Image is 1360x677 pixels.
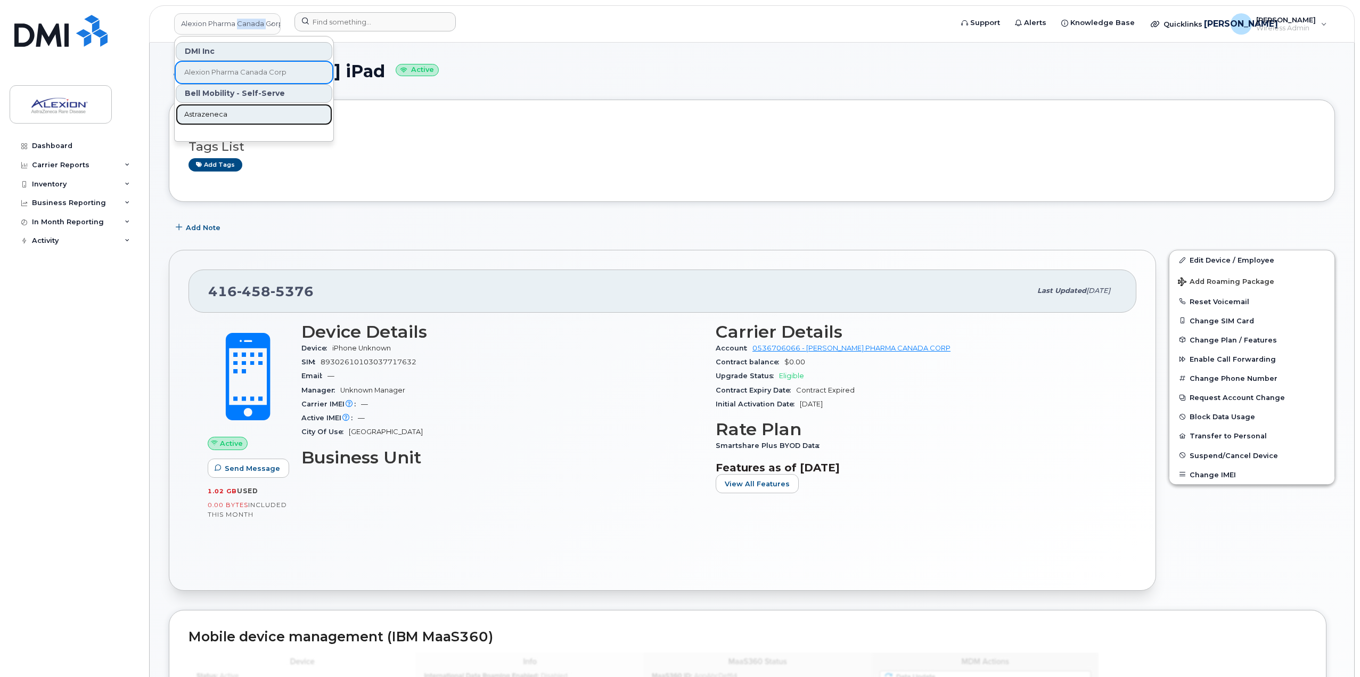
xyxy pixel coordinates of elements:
[220,438,243,448] span: Active
[189,630,1307,645] h2: Mobile device management (IBM MaaS360)
[1169,407,1334,426] button: Block Data Usage
[1190,355,1276,363] span: Enable Call Forwarding
[1169,349,1334,369] button: Enable Call Forwarding
[358,414,365,422] span: —
[176,104,332,125] a: Astrazeneca
[208,283,314,299] span: 416
[1169,388,1334,407] button: Request Account Change
[301,428,349,436] span: City Of Use
[184,109,227,120] span: Astrazeneca
[1190,336,1277,344] span: Change Plan / Features
[176,62,332,83] a: Alexion Pharma Canada Corp
[1169,330,1334,349] button: Change Plan / Features
[1037,287,1086,295] span: Last updated
[301,414,358,422] span: Active IMEI
[1169,446,1334,465] button: Suspend/Cancel Device
[1169,250,1334,270] a: Edit Device / Employee
[321,358,416,366] span: 89302610103037717632
[716,474,799,493] button: View All Features
[176,42,332,61] div: DMI Inc
[237,487,258,495] span: used
[301,358,321,366] span: SIM
[725,479,790,489] span: View All Features
[208,501,287,518] span: included this month
[1169,426,1334,445] button: Transfer to Personal
[184,67,286,78] span: Alexion Pharma Canada Corp
[176,84,332,103] div: Bell Mobility - Self-Serve
[1169,311,1334,330] button: Change SIM Card
[784,358,805,366] span: $0.00
[716,386,796,394] span: Contract Expiry Date
[716,372,779,380] span: Upgrade Status
[716,322,1117,341] h3: Carrier Details
[169,218,230,237] button: Add Note
[716,358,784,366] span: Contract balance
[271,283,314,299] span: 5376
[1178,278,1274,288] span: Add Roaming Package
[208,501,248,509] span: 0.00 Bytes
[301,322,703,341] h3: Device Details
[301,448,703,467] h3: Business Unit
[189,140,1315,153] h3: Tags List
[1169,292,1334,311] button: Reset Voicemail
[327,372,334,380] span: —
[1169,369,1334,388] button: Change Phone Number
[208,487,237,495] span: 1.02 GB
[716,442,825,450] span: Smartshare Plus BYOD Data
[396,64,439,76] small: Active
[225,463,280,474] span: Send Message
[1169,270,1334,292] button: Add Roaming Package
[301,344,332,352] span: Device
[1190,451,1278,459] span: Suspend/Cancel Device
[716,461,1117,474] h3: Features as of [DATE]
[169,62,1335,80] h1: [PERSON_NAME] iPad
[189,158,242,172] a: Add tags
[208,459,289,478] button: Send Message
[361,400,368,408] span: —
[796,386,855,394] span: Contract Expired
[1086,287,1110,295] span: [DATE]
[716,420,1117,439] h3: Rate Plan
[1169,465,1334,484] button: Change IMEI
[237,283,271,299] span: 458
[186,223,220,233] span: Add Note
[301,372,327,380] span: Email
[752,344,951,352] a: 0536706066 - [PERSON_NAME] PHARMA CANADA CORP
[301,386,340,394] span: Manager
[349,428,423,436] span: [GEOGRAPHIC_DATA]
[716,344,752,352] span: Account
[340,386,405,394] span: Unknown Manager
[332,344,391,352] span: iPhone Unknown
[779,372,804,380] span: Eligible
[800,400,823,408] span: [DATE]
[716,400,800,408] span: Initial Activation Date
[301,400,361,408] span: Carrier IMEI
